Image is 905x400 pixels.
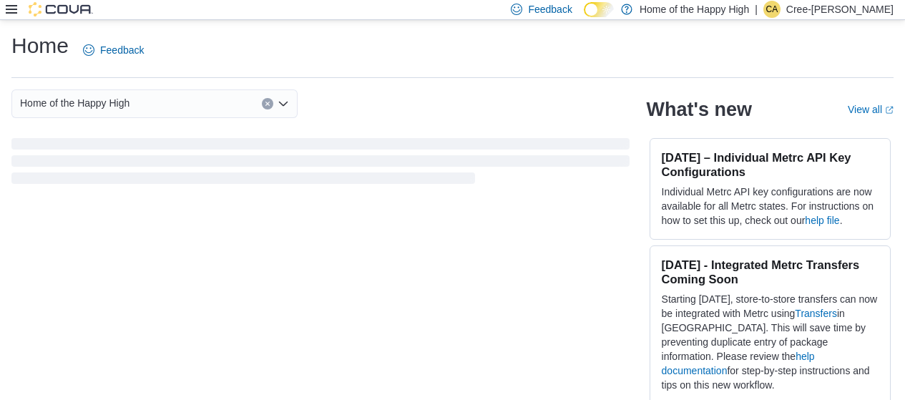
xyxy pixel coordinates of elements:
[29,2,93,16] img: Cova
[795,308,837,319] a: Transfers
[755,1,758,18] p: |
[11,141,630,187] span: Loading
[647,98,752,121] h2: What's new
[11,31,69,60] h1: Home
[766,1,778,18] span: CA
[786,1,894,18] p: Cree-[PERSON_NAME]
[662,258,879,286] h3: [DATE] - Integrated Metrc Transfers Coming Soon
[805,215,839,226] a: help file
[278,98,289,109] button: Open list of options
[262,98,273,109] button: Clear input
[848,104,894,115] a: View allExternal link
[584,17,584,18] span: Dark Mode
[640,1,749,18] p: Home of the Happy High
[662,351,815,376] a: help documentation
[20,94,129,112] span: Home of the Happy High
[662,185,879,228] p: Individual Metrc API key configurations are now available for all Metrc states. For instructions ...
[885,106,894,114] svg: External link
[528,2,572,16] span: Feedback
[763,1,781,18] div: Cree-Ann Perrin
[584,2,614,17] input: Dark Mode
[100,43,144,57] span: Feedback
[662,292,879,392] p: Starting [DATE], store-to-store transfers can now be integrated with Metrc using in [GEOGRAPHIC_D...
[77,36,150,64] a: Feedback
[662,150,879,179] h3: [DATE] – Individual Metrc API Key Configurations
